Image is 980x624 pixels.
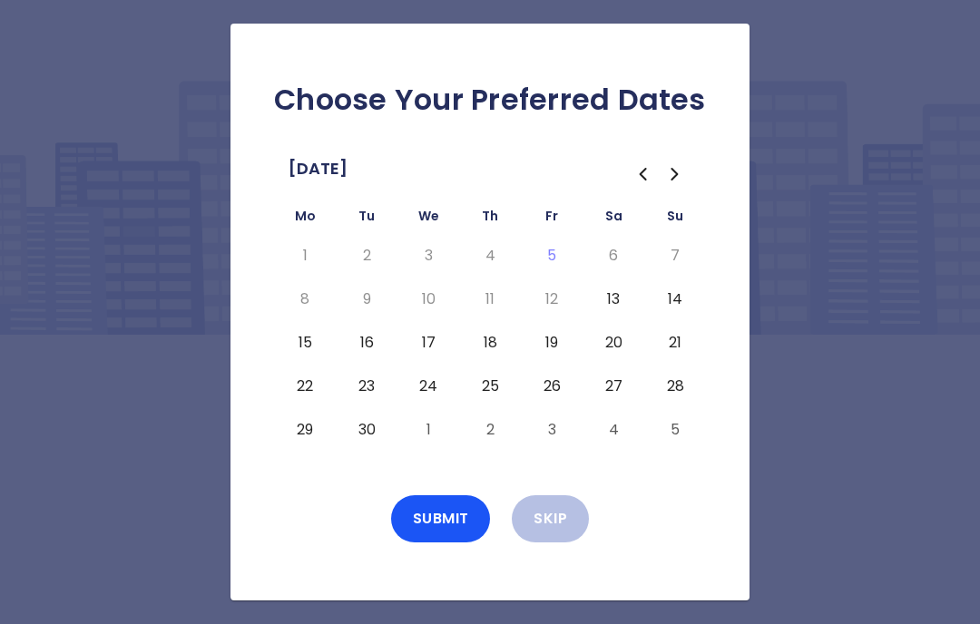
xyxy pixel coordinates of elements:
[535,285,568,314] button: Friday, September 12th, 2025
[350,328,383,357] button: Tuesday, September 16th, 2025
[659,158,691,190] button: Go to the Next Month
[644,205,706,234] th: Sunday
[659,372,691,401] button: Sunday, September 28th, 2025
[659,328,691,357] button: Sunday, September 21st, 2025
[597,241,630,270] button: Saturday, September 6th, 2025
[535,328,568,357] button: Friday, September 19th, 2025
[659,241,691,270] button: Sunday, September 7th, 2025
[350,415,383,444] button: Tuesday, September 30th, 2025
[597,285,630,314] button: Saturday, September 13th, 2025
[512,495,589,542] button: Skip
[289,328,321,357] button: Monday, September 15th, 2025
[289,285,321,314] button: Monday, September 8th, 2025
[521,205,583,234] th: Friday
[412,415,445,444] button: Wednesday, October 1st, 2025
[412,372,445,401] button: Wednesday, September 24th, 2025
[535,241,568,270] button: Today, Friday, September 5th, 2025
[274,205,706,452] table: September 2025
[397,205,459,234] th: Wednesday
[412,241,445,270] button: Wednesday, September 3rd, 2025
[535,415,568,444] button: Friday, October 3rd, 2025
[274,205,336,234] th: Monday
[474,372,506,401] button: Thursday, September 25th, 2025
[659,415,691,444] button: Sunday, October 5th, 2025
[412,328,445,357] button: Wednesday, September 17th, 2025
[583,205,644,234] th: Saturday
[597,372,630,401] button: Saturday, September 27th, 2025
[474,241,506,270] button: Thursday, September 4th, 2025
[336,205,397,234] th: Tuesday
[289,372,321,401] button: Monday, September 22nd, 2025
[597,415,630,444] button: Saturday, October 4th, 2025
[474,328,506,357] button: Thursday, September 18th, 2025
[289,415,321,444] button: Monday, September 29th, 2025
[474,415,506,444] button: Thursday, October 2nd, 2025
[474,285,506,314] button: Thursday, September 11th, 2025
[412,285,445,314] button: Wednesday, September 10th, 2025
[391,495,491,542] button: Submit
[659,285,691,314] button: Sunday, September 14th, 2025
[626,158,659,190] button: Go to the Previous Month
[350,372,383,401] button: Tuesday, September 23rd, 2025
[289,154,348,183] span: [DATE]
[350,241,383,270] button: Tuesday, September 2nd, 2025
[597,328,630,357] button: Saturday, September 20th, 2025
[260,82,720,118] h2: Choose Your Preferred Dates
[459,205,521,234] th: Thursday
[289,241,321,270] button: Monday, September 1st, 2025
[535,372,568,401] button: Friday, September 26th, 2025
[350,285,383,314] button: Tuesday, September 9th, 2025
